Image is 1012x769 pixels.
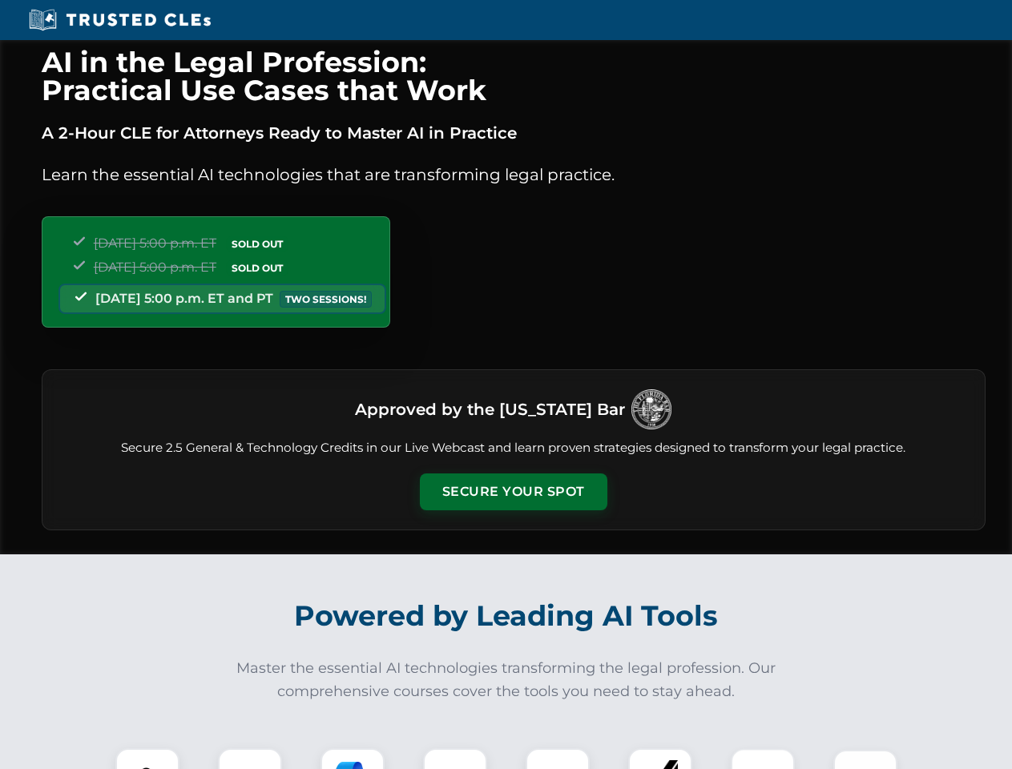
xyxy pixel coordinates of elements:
span: SOLD OUT [226,260,288,276]
span: [DATE] 5:00 p.m. ET [94,236,216,251]
p: Secure 2.5 General & Technology Credits in our Live Webcast and learn proven strategies designed ... [62,439,966,457]
button: Secure Your Spot [420,473,607,510]
p: Master the essential AI technologies transforming the legal profession. Our comprehensive courses... [226,657,787,703]
span: [DATE] 5:00 p.m. ET [94,260,216,275]
h2: Powered by Leading AI Tools [62,588,950,644]
p: Learn the essential AI technologies that are transforming legal practice. [42,162,986,187]
span: SOLD OUT [226,236,288,252]
h3: Approved by the [US_STATE] Bar [355,395,625,424]
p: A 2-Hour CLE for Attorneys Ready to Master AI in Practice [42,120,986,146]
img: Logo [631,389,671,429]
h1: AI in the Legal Profession: Practical Use Cases that Work [42,48,986,104]
img: Trusted CLEs [24,8,216,32]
